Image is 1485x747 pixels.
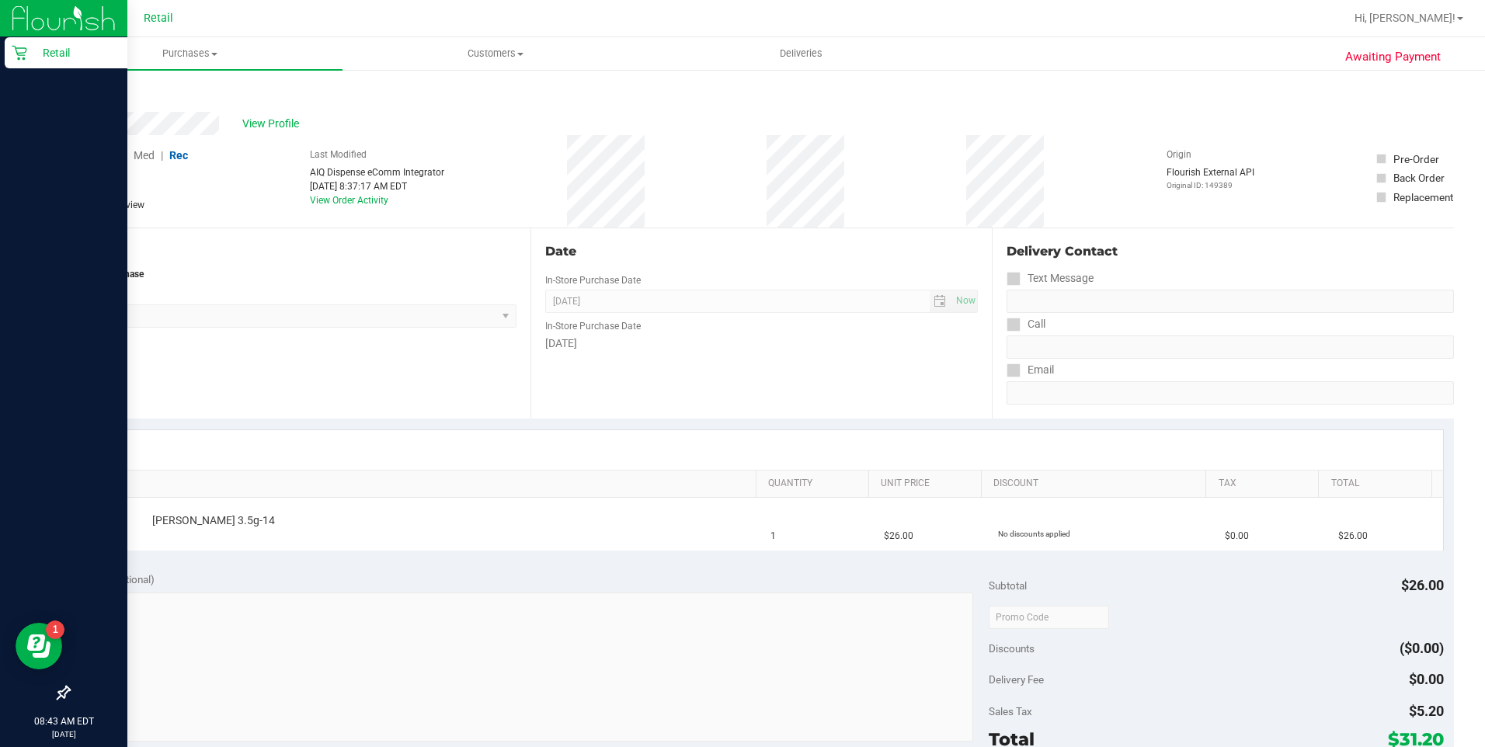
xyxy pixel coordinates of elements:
label: In-Store Purchase Date [545,319,641,333]
label: Text Message [1007,267,1094,290]
span: Purchases [37,47,343,61]
span: $26.00 [1401,577,1444,593]
label: Origin [1167,148,1191,162]
label: Email [1007,359,1054,381]
inline-svg: Retail [12,45,27,61]
div: AIQ Dispense eComm Integrator [310,165,444,179]
a: Purchases [37,37,343,70]
a: Unit Price [881,478,975,490]
div: Replacement [1393,189,1453,205]
input: Format: (999) 999-9999 [1007,335,1454,359]
div: Pre-Order [1393,151,1439,167]
a: Total [1331,478,1425,490]
span: 1 [770,529,776,544]
a: View Order Activity [310,195,388,206]
span: Delivery Fee [989,673,1044,686]
div: [DATE] [545,335,979,352]
span: $0.00 [1225,529,1249,544]
span: Med [134,149,155,162]
span: Hi, [PERSON_NAME]! [1355,12,1455,24]
input: Promo Code [989,606,1109,629]
span: View Profile [242,116,304,132]
span: Retail [144,12,173,25]
label: Last Modified [310,148,367,162]
iframe: Resource center unread badge [46,620,64,639]
a: Tax [1219,478,1313,490]
span: $26.00 [1338,529,1368,544]
p: Retail [27,43,120,62]
span: Subtotal [989,579,1027,592]
div: Flourish External API [1167,165,1254,191]
span: Awaiting Payment [1345,48,1441,66]
div: Location [68,242,516,261]
span: Sales Tax [989,705,1032,717]
label: Call [1007,313,1045,335]
div: Delivery Contact [1007,242,1454,261]
span: $0.00 [1409,671,1444,687]
label: In-Store Purchase Date [545,273,641,287]
span: Rec [169,149,188,162]
a: Deliveries [649,37,954,70]
div: Date [545,242,979,261]
p: [DATE] [7,728,120,740]
a: Customers [343,37,648,70]
iframe: Resource center [16,623,62,669]
span: [PERSON_NAME] 3.5g-14 [152,513,275,528]
span: Deliveries [759,47,843,61]
a: Quantity [768,478,862,490]
span: Customers [343,47,647,61]
span: $26.00 [884,529,913,544]
span: | [161,149,163,162]
div: [DATE] 8:37:17 AM EDT [310,179,444,193]
p: 08:43 AM EDT [7,714,120,728]
a: SKU [92,478,749,490]
span: ($0.00) [1400,640,1444,656]
a: Discount [993,478,1200,490]
div: Back Order [1393,170,1445,186]
input: Format: (999) 999-9999 [1007,290,1454,313]
span: No discounts applied [998,530,1070,538]
span: Discounts [989,634,1035,662]
span: $5.20 [1409,703,1444,719]
p: Original ID: 149389 [1167,179,1254,191]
